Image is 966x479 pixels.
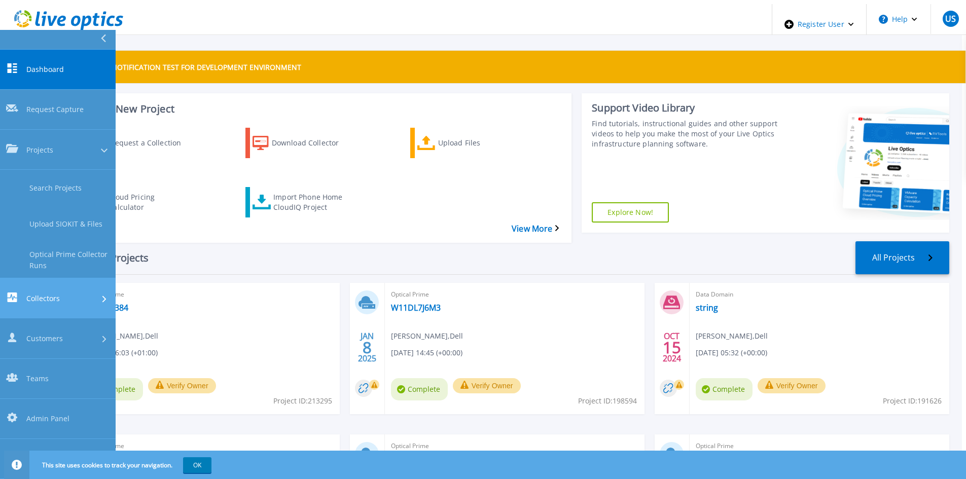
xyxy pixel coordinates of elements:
[26,413,69,424] span: Admin Panel
[26,64,64,75] span: Dashboard
[357,329,377,366] div: JAN 2025
[696,347,767,358] span: [DATE] 05:32 (+00:00)
[26,373,49,384] span: Teams
[81,103,558,115] h3: Start a New Project
[81,128,204,158] a: Request a Collection
[758,378,826,393] button: Verify Owner
[391,289,638,300] span: Optical Prime
[945,15,956,23] span: US
[26,293,60,304] span: Collectors
[512,224,559,234] a: View More
[183,457,211,473] button: OK
[410,128,533,158] a: Upload Files
[696,303,718,313] a: string
[578,395,637,407] span: Project ID: 198594
[592,119,779,149] div: Find tutorials, instructional guides and other support videos to help you make the most of your L...
[273,395,332,407] span: Project ID: 213295
[26,144,53,155] span: Projects
[663,343,681,352] span: 15
[883,395,942,407] span: Project ID: 191626
[696,289,943,300] span: Data Domain
[363,343,372,352] span: 8
[453,378,521,393] button: Verify Owner
[855,241,949,274] a: All Projects
[81,187,204,217] a: Cloud Pricing Calculator
[86,330,158,342] span: [PERSON_NAME] , Dell
[391,330,463,342] span: [PERSON_NAME] , Dell
[867,4,930,34] button: Help
[772,4,866,45] div: Register User
[592,202,669,223] a: Explore Now!
[80,62,301,72] p: THIS IS A NOTIFICATION TEST FOR DEVELOPMENT ENVIRONMENT
[696,378,753,400] span: Complete
[26,333,63,344] span: Customers
[696,440,943,452] span: Optical Prime
[245,128,368,158] a: Download Collector
[391,303,441,313] a: W11DL7J6M3
[86,347,158,358] span: [DATE] 06:03 (+01:00)
[32,457,211,473] span: This site uses cookies to track your navigation.
[696,330,768,342] span: [PERSON_NAME] , Dell
[662,329,682,366] div: OCT 2024
[438,130,519,156] div: Upload Files
[109,190,190,215] div: Cloud Pricing Calculator
[86,289,334,300] span: Optical Prime
[86,440,334,452] span: Optical Prime
[391,440,638,452] span: Optical Prime
[273,190,354,215] div: Import Phone Home CloudIQ Project
[592,101,779,115] div: Support Video Library
[391,378,448,400] span: Complete
[110,130,191,156] div: Request a Collection
[26,104,84,115] span: Request Capture
[148,378,216,393] button: Verify Owner
[272,130,353,156] div: Download Collector
[391,347,462,358] span: [DATE] 14:45 (+00:00)
[86,303,128,313] a: W-41Z9384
